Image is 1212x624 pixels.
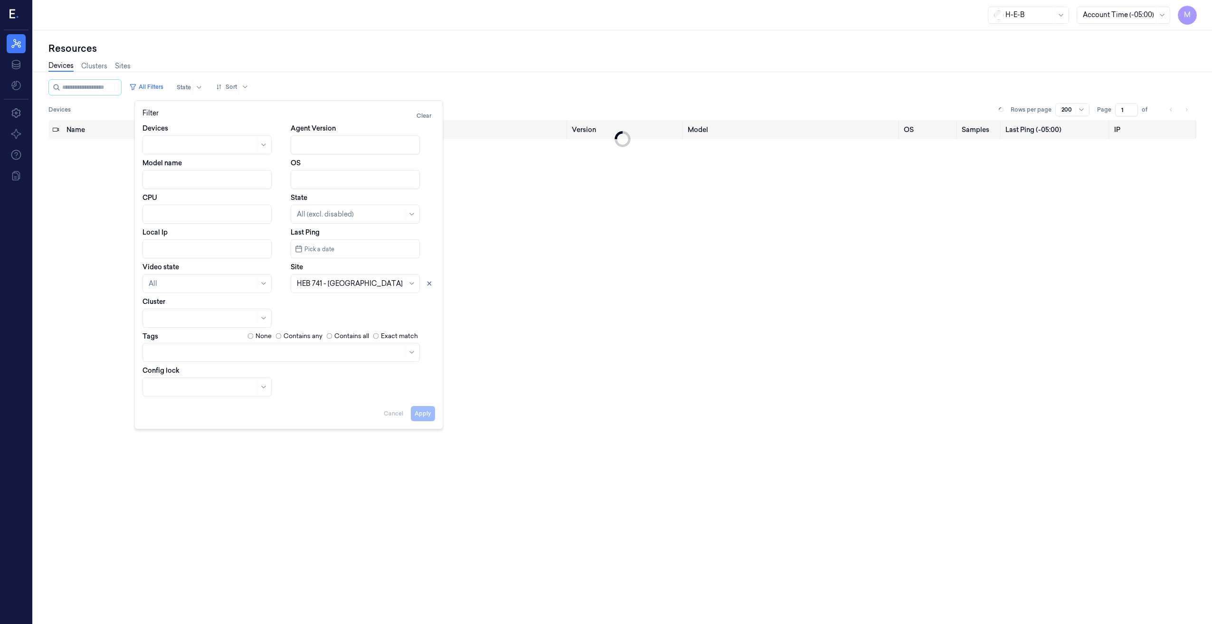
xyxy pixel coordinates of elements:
[413,108,435,123] button: Clear
[684,120,900,139] th: Model
[142,366,180,375] label: Config lock
[48,42,1197,55] div: Resources
[142,123,168,133] label: Devices
[303,245,334,254] span: Pick a date
[48,105,71,114] span: Devices
[291,227,320,237] label: Last Ping
[291,239,420,258] button: Pick a date
[142,158,182,168] label: Model name
[142,108,435,123] div: Filter
[334,331,369,341] label: Contains all
[48,61,74,72] a: Devices
[900,120,958,139] th: OS
[284,331,322,341] label: Contains any
[125,79,167,95] button: All Filters
[958,120,1002,139] th: Samples
[1110,120,1197,139] th: IP
[381,331,418,341] label: Exact match
[142,193,157,202] label: CPU
[291,158,301,168] label: OS
[1011,105,1051,114] p: Rows per page
[1097,105,1111,114] span: Page
[1178,6,1197,25] button: M
[568,120,684,139] th: Version
[142,262,179,272] label: Video state
[424,120,568,139] th: Site
[142,227,168,237] label: Local Ip
[256,331,272,341] label: None
[142,333,158,340] label: Tags
[81,61,107,71] a: Clusters
[291,193,307,202] label: State
[1165,103,1193,116] nav: pagination
[291,123,336,133] label: Agent Version
[142,297,165,306] label: Cluster
[1142,105,1157,114] span: of
[1002,120,1110,139] th: Last Ping (-05:00)
[115,61,131,71] a: Sites
[291,262,303,272] label: Site
[63,120,207,139] th: Name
